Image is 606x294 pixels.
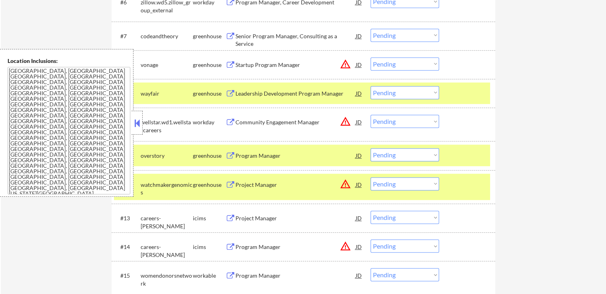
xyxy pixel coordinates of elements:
button: warning_amber [340,178,351,190]
div: JD [355,239,363,254]
div: Project Manager [235,181,356,189]
div: Startup Program Manager [235,61,356,69]
div: careers-[PERSON_NAME] [141,214,193,230]
div: JD [355,86,363,100]
div: watchmakergenomics [141,181,193,196]
div: codeandtheory [141,32,193,40]
div: Project Manager [235,214,356,222]
div: JD [355,211,363,225]
div: overstory [141,152,193,160]
div: JD [355,115,363,129]
button: warning_amber [340,116,351,127]
div: icims [193,243,226,251]
div: wellstar.wd1.wellstarcareers [141,118,193,134]
div: workable [193,272,226,280]
div: icims [193,214,226,222]
div: workday [193,118,226,126]
div: JD [355,57,363,72]
div: vonage [141,61,193,69]
div: Community Engagement Manager [235,118,356,126]
div: greenhouse [193,32,226,40]
div: #14 [120,243,134,251]
div: careers-[PERSON_NAME] [141,243,193,259]
div: Program Manager [235,243,356,251]
div: Program Manager [235,272,356,280]
button: warning_amber [340,59,351,70]
div: Program Manager [235,152,356,160]
div: #15 [120,272,134,280]
div: womendonorsnetwork [141,272,193,287]
div: greenhouse [193,152,226,160]
div: JD [355,268,363,282]
div: #7 [120,32,134,40]
div: JD [355,148,363,163]
div: Location Inclusions: [8,57,130,65]
div: JD [355,29,363,43]
div: greenhouse [193,90,226,98]
div: Leadership Development Program Manager [235,90,356,98]
div: greenhouse [193,181,226,189]
div: wayfair [141,90,193,98]
div: JD [355,177,363,192]
div: greenhouse [193,61,226,69]
button: warning_amber [340,241,351,252]
div: #13 [120,214,134,222]
div: Senior Program Manager, Consulting as a Service [235,32,356,48]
